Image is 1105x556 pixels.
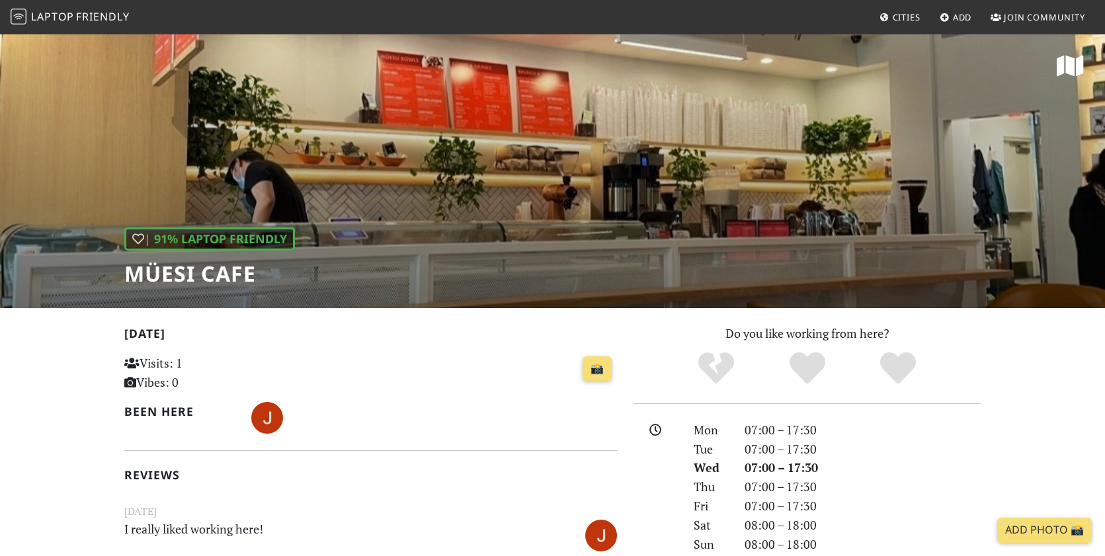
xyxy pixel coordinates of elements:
[585,520,617,551] img: 3342-j.jpg
[737,440,989,459] div: 07:00 – 17:30
[934,5,977,29] a: Add
[124,405,236,418] h2: Been here
[76,9,129,24] span: Friendly
[634,324,981,343] p: Do you like working from here?
[686,535,736,554] div: Sun
[762,350,853,387] div: Yes
[686,440,736,459] div: Tue
[585,526,617,541] span: J V
[737,477,989,496] div: 07:00 – 17:30
[686,420,736,440] div: Mon
[116,520,541,549] p: I really liked working here!
[737,535,989,554] div: 08:00 – 18:00
[686,458,736,477] div: Wed
[737,516,989,535] div: 08:00 – 18:00
[997,518,1092,543] a: Add Photo 📸
[737,420,989,440] div: 07:00 – 17:30
[11,9,26,24] img: LaptopFriendly
[251,402,283,434] img: 3342-j.jpg
[11,6,130,29] a: LaptopFriendly LaptopFriendly
[251,409,283,424] span: J V
[124,327,618,346] h2: [DATE]
[686,496,736,516] div: Fri
[583,356,612,381] a: 📸
[671,350,762,387] div: No
[124,227,295,251] div: | 91% Laptop Friendly
[686,516,736,535] div: Sat
[737,496,989,516] div: 07:00 – 17:30
[893,11,921,23] span: Cities
[31,9,74,24] span: Laptop
[1004,11,1085,23] span: Join Community
[116,503,626,520] small: [DATE]
[124,468,618,482] h2: Reviews
[124,354,278,392] p: Visits: 1 Vibes: 0
[737,458,989,477] div: 07:00 – 17:30
[874,5,926,29] a: Cities
[953,11,972,23] span: Add
[985,5,1090,29] a: Join Community
[686,477,736,496] div: Thu
[852,350,944,387] div: Definitely!
[124,261,295,286] h1: Müesi Cafe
